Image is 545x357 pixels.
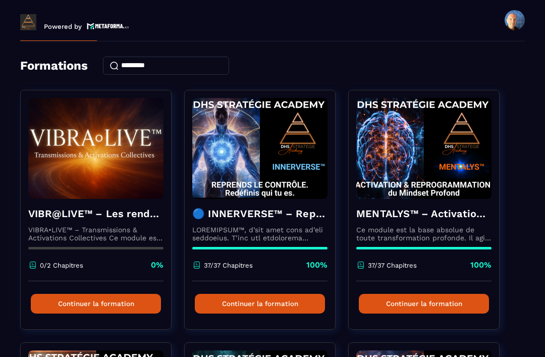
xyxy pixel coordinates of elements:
[20,59,88,73] h4: Formations
[184,90,348,342] a: formation-background🔵 INNERVERSE™ – Reprogrammation Quantique & Activation du Soi RéelLOREMIPSUM™...
[28,207,163,221] h4: VIBR@LIVE™ – Les rendez-vous d’intégration vivante
[44,23,82,30] p: Powered by
[192,98,328,199] img: formation-background
[192,226,328,242] p: LOREMIPSUM™, d’sit amet cons ad’eli seddoeius. T’inc utl etdolorema aliquaeni ad minimveniamqui n...
[204,262,253,269] p: 37/37 Chapitres
[28,226,163,242] p: VIBRA•LIVE™ – Transmissions & Activations Collectives Ce module est un espace vivant. [PERSON_NAM...
[28,98,163,199] img: formation-background
[356,98,492,199] img: formation-background
[40,262,83,269] p: 0/2 Chapitres
[306,260,328,271] p: 100%
[348,90,512,342] a: formation-backgroundMENTALYS™ – Activation & Reprogrammation du Mindset ProfondCe module est la b...
[20,90,184,342] a: formation-backgroundVIBR@LIVE™ – Les rendez-vous d’intégration vivanteVIBRA•LIVE™ – Transmissions...
[356,207,492,221] h4: MENTALYS™ – Activation & Reprogrammation du Mindset Profond
[356,226,492,242] p: Ce module est la base absolue de toute transformation profonde. Il agit comme une activation du n...
[470,260,492,271] p: 100%
[195,294,325,314] button: Continuer la formation
[87,22,129,30] img: logo
[151,260,163,271] p: 0%
[31,294,161,314] button: Continuer la formation
[368,262,417,269] p: 37/37 Chapitres
[192,207,328,221] h4: 🔵 INNERVERSE™ – Reprogrammation Quantique & Activation du Soi Réel
[359,294,489,314] button: Continuer la formation
[20,14,36,30] img: logo-branding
